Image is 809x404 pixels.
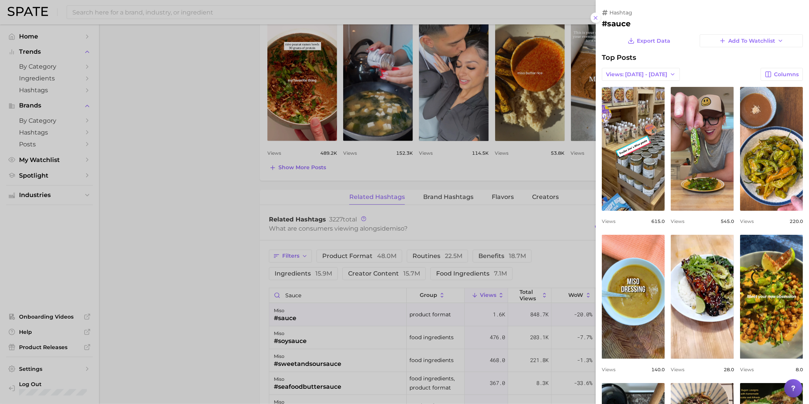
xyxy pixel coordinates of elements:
span: Add to Watchlist [728,38,775,44]
button: Columns [761,68,803,81]
span: 140.0 [651,367,665,372]
span: Export Data [637,38,671,44]
span: 28.0 [724,367,734,372]
span: Views [740,367,754,372]
button: Add to Watchlist [700,34,803,47]
span: hashtag [609,9,632,16]
button: Export Data [626,34,672,47]
h2: #sauce [602,19,803,28]
span: 8.0 [796,367,803,372]
span: Views [602,367,616,372]
span: Views [602,218,616,224]
span: Views: [DATE] - [DATE] [606,71,667,78]
span: Columns [774,71,799,78]
span: 615.0 [651,218,665,224]
button: Views: [DATE] - [DATE] [602,68,680,81]
span: 545.0 [721,218,734,224]
span: Views [740,218,754,224]
span: Views [671,218,684,224]
span: 220.0 [790,218,803,224]
span: Views [671,367,684,372]
span: Top Posts [602,53,636,62]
